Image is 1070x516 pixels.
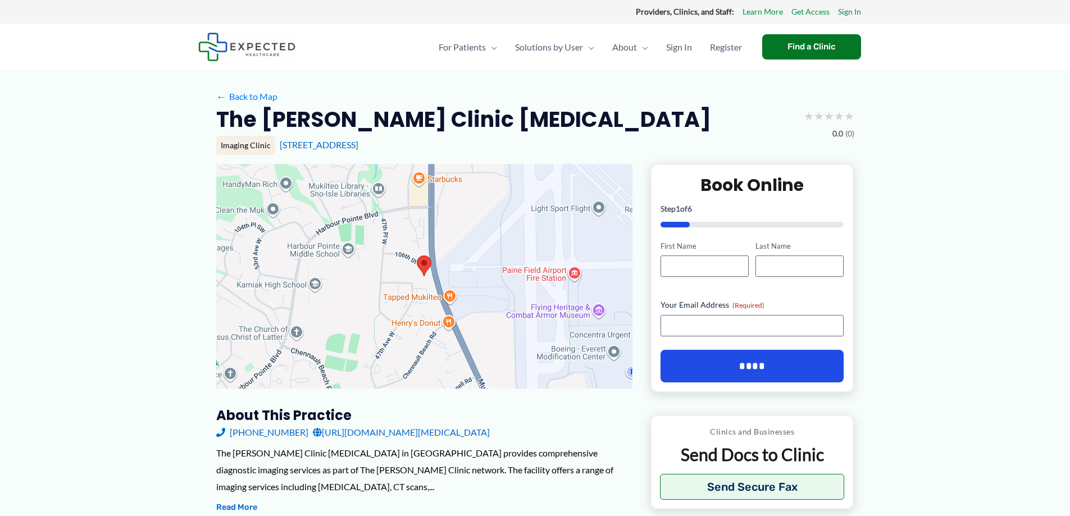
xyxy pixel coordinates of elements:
[216,445,632,495] div: The [PERSON_NAME] Clinic [MEDICAL_DATA] in [GEOGRAPHIC_DATA] provides comprehensive diagnostic im...
[583,28,594,67] span: Menu Toggle
[439,28,486,67] span: For Patients
[838,4,861,19] a: Sign In
[636,7,734,16] strong: Providers, Clinics, and Staff:
[701,28,751,67] a: Register
[762,34,861,60] a: Find a Clinic
[687,204,692,213] span: 6
[824,106,834,126] span: ★
[845,126,854,141] span: (0)
[844,106,854,126] span: ★
[660,424,845,439] p: Clinics and Businesses
[676,204,680,213] span: 1
[804,106,814,126] span: ★
[216,136,275,155] div: Imaging Clinic
[743,4,783,19] a: Learn More
[834,106,844,126] span: ★
[666,28,692,67] span: Sign In
[660,444,845,465] p: Send Docs to Clinic
[660,474,845,500] button: Send Secure Fax
[661,205,844,213] p: Step of
[216,424,308,441] a: [PHONE_NUMBER]
[216,106,711,133] h2: The [PERSON_NAME] Clinic [MEDICAL_DATA]
[486,28,497,67] span: Menu Toggle
[280,139,358,150] a: [STREET_ADDRESS]
[216,88,277,105] a: ←Back to Map
[755,241,844,252] label: Last Name
[661,299,844,310] label: Your Email Address
[661,241,749,252] label: First Name
[430,28,506,67] a: For PatientsMenu Toggle
[430,28,751,67] nav: Primary Site Navigation
[612,28,637,67] span: About
[832,126,843,141] span: 0.0
[216,501,257,514] button: Read More
[732,301,764,309] span: (Required)
[657,28,701,67] a: Sign In
[515,28,583,67] span: Solutions by User
[313,424,490,441] a: [URL][DOMAIN_NAME][MEDICAL_DATA]
[216,91,227,102] span: ←
[637,28,648,67] span: Menu Toggle
[506,28,603,67] a: Solutions by UserMenu Toggle
[216,407,632,424] h3: About this practice
[603,28,657,67] a: AboutMenu Toggle
[791,4,830,19] a: Get Access
[661,174,844,196] h2: Book Online
[710,28,742,67] span: Register
[814,106,824,126] span: ★
[198,33,295,61] img: Expected Healthcare Logo - side, dark font, small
